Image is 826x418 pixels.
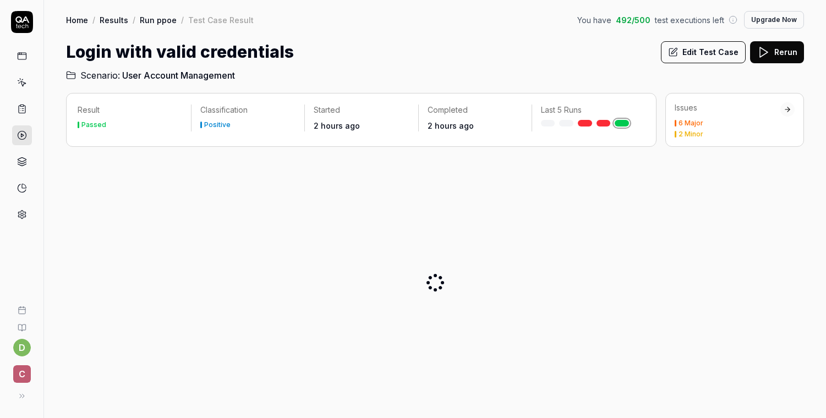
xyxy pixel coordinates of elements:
span: 492 / 500 [616,14,650,26]
a: Results [100,14,128,25]
div: 6 Major [679,120,703,127]
span: Scenario: [78,69,120,82]
button: d [13,339,31,356]
a: Documentation [4,315,39,332]
a: Scenario:User Account Management [66,69,235,82]
time: 2 hours ago [428,121,474,130]
div: / [181,14,184,25]
span: c [13,365,31,383]
button: Edit Test Case [661,41,746,63]
div: 2 Minor [679,131,703,137]
div: / [92,14,95,25]
a: Book a call with us [4,297,39,315]
div: Passed [81,122,106,128]
p: Started [314,105,409,116]
p: Last 5 Runs [541,105,636,116]
time: 2 hours ago [314,121,360,130]
div: Test Case Result [188,14,254,25]
div: Positive [204,122,231,128]
p: Classification [200,105,296,116]
button: Rerun [750,41,804,63]
p: Completed [428,105,523,116]
a: Home [66,14,88,25]
div: Issues [675,102,780,113]
span: User Account Management [122,69,235,82]
button: Upgrade Now [744,11,804,29]
div: / [133,14,135,25]
button: c [4,356,39,385]
span: You have [577,14,611,26]
h1: Login with valid credentials [66,40,294,64]
a: Run ppoe [140,14,177,25]
span: test executions left [655,14,724,26]
p: Result [78,105,182,116]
